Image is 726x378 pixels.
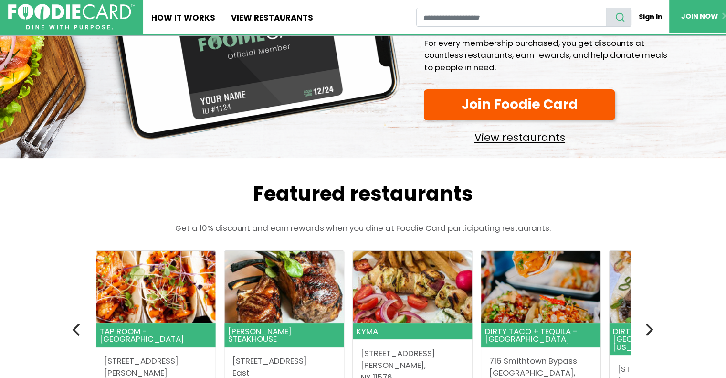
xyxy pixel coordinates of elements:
[67,319,88,340] button: Previous
[416,8,606,27] input: restaurant search
[481,251,600,323] img: Dirty Taco + Tequila - Smithtown
[481,323,600,347] header: Dirty Taco + Tequila - [GEOGRAPHIC_DATA]
[606,8,631,27] button: search
[353,323,472,339] header: Kyma
[96,251,215,323] img: Tap Room - Ronkonkoma
[96,323,215,347] header: Tap Room - [GEOGRAPHIC_DATA]
[77,182,650,206] h2: Featured restaurants
[631,8,669,26] a: Sign In
[424,89,615,120] a: Join Foodie Card
[424,37,673,74] p: For every membership purchased, you get discounts at countless restaurants, earn rewards, and hel...
[224,323,344,347] header: [PERSON_NAME] Steakhouse
[77,222,650,234] p: Get a 10% discount and earn rewards when you dine at Foodie Card participating restaurants.
[638,319,659,340] button: Next
[224,251,344,323] img: Rothmann's Steakhouse
[424,124,615,146] a: View restaurants
[353,251,472,323] img: Kyma
[8,4,135,30] img: FoodieCard; Eat, Drink, Save, Donate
